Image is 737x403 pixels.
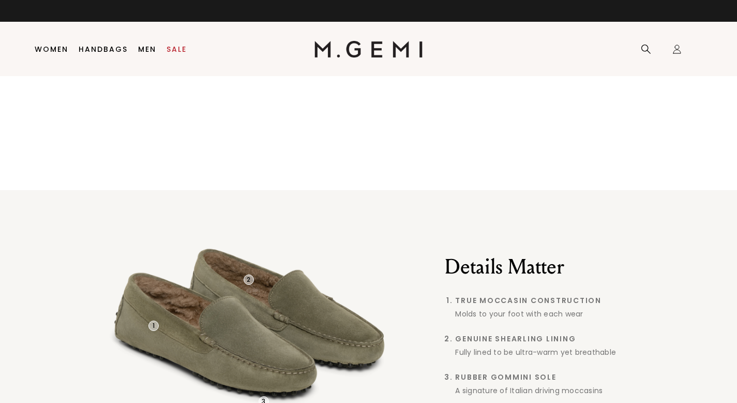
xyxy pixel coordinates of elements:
[314,41,423,57] img: M.Gemi
[79,45,128,53] a: Handbags
[138,45,156,53] a: Men
[35,45,68,53] a: Women
[455,373,653,381] span: Rubber Gommini Sole
[445,254,653,279] h2: Details Matter
[455,296,653,305] span: True Moccasin Construction
[455,347,653,357] div: Fully lined to be ultra-warm yet breathable
[167,45,187,53] a: Sale
[244,275,254,285] div: 2
[455,385,653,396] div: A signature of Italian driving moccasins
[148,321,159,331] div: 1
[455,309,653,319] div: Molds to your foot with each wear
[455,335,653,343] span: Genuine Shearling Lining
